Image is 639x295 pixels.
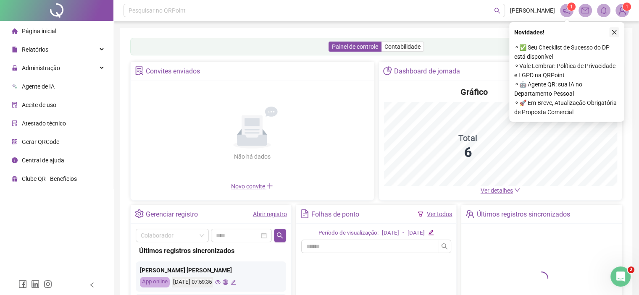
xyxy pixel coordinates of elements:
[332,43,378,50] span: Painel de controle
[276,232,283,239] span: search
[567,3,576,11] sup: 1
[570,4,573,10] span: 1
[514,187,520,193] span: down
[12,28,18,34] span: home
[12,47,18,52] span: file
[140,266,282,275] div: [PERSON_NAME] [PERSON_NAME]
[394,64,460,78] div: Dashboard de jornada
[514,80,619,98] span: ⚬ 🤖 Agente QR: sua IA no Departamento Pessoal
[383,66,392,75] span: pie-chart
[477,207,570,222] div: Últimos registros sincronizados
[223,279,228,285] span: global
[135,209,144,218] span: setting
[12,120,18,126] span: solution
[611,29,617,35] span: close
[18,280,27,288] span: facebook
[12,65,18,71] span: lock
[581,7,589,14] span: mail
[22,28,56,34] span: Página inicial
[140,277,170,287] div: App online
[623,3,631,11] sup: Atualize o seu contato no menu Meus Dados
[22,157,64,164] span: Central de ajuda
[428,230,434,235] span: edit
[135,66,144,75] span: solution
[300,209,309,218] span: file-text
[139,245,283,256] div: Últimos registros sincronizados
[22,120,66,127] span: Atestado técnico
[12,139,18,145] span: qrcode
[22,138,59,145] span: Gerar QRCode
[266,183,273,189] span: plus
[418,211,423,217] span: filter
[610,266,631,287] iframe: Intercom live chat
[481,187,513,194] span: Ver detalhes
[563,7,571,14] span: notification
[532,269,551,288] span: loading
[213,152,291,161] div: Não há dados
[22,65,60,71] span: Administração
[22,46,48,53] span: Relatórios
[494,8,500,14] span: search
[460,86,488,98] h4: Gráfico
[12,102,18,108] span: audit
[146,64,200,78] div: Convites enviados
[600,7,607,14] span: bell
[22,83,55,90] span: Agente de IA
[510,6,555,15] span: [PERSON_NAME]
[12,157,18,163] span: info-circle
[441,243,448,250] span: search
[514,43,619,61] span: ⚬ ✅ Seu Checklist de Sucesso do DP está disponível
[231,183,273,190] span: Novo convite
[22,175,77,182] span: Clube QR - Beneficios
[384,43,421,50] span: Contabilidade
[31,280,39,288] span: linkedin
[514,28,544,37] span: Novidades !
[12,176,18,182] span: gift
[253,211,287,217] a: Abrir registro
[44,280,52,288] span: instagram
[146,207,198,222] div: Gerenciar registro
[402,229,404,238] div: -
[408,229,425,238] div: [DATE]
[89,282,95,288] span: left
[427,211,452,217] a: Ver todos
[215,279,221,285] span: eye
[382,229,399,238] div: [DATE]
[172,277,213,287] div: [DATE] 07:59:35
[628,266,634,273] span: 2
[311,207,359,222] div: Folhas de ponto
[318,229,379,238] div: Período de visualização:
[481,187,520,194] a: Ver detalhes down
[231,279,236,285] span: edit
[465,209,474,218] span: team
[22,102,56,108] span: Aceite de uso
[616,4,628,17] img: 74411
[514,98,619,117] span: ⚬ 🚀 Em Breve, Atualização Obrigatória de Proposta Comercial
[514,61,619,80] span: ⚬ Vale Lembrar: Política de Privacidade e LGPD na QRPoint
[626,4,628,10] span: 1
